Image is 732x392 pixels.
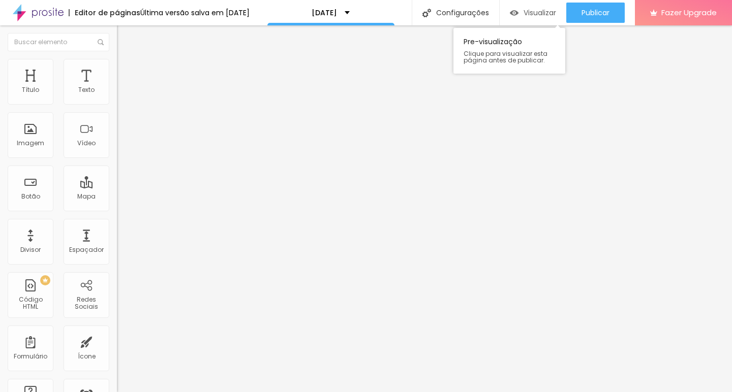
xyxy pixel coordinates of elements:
img: view-1.svg [510,9,518,17]
div: Botão [21,193,40,200]
div: Formulário [14,353,47,360]
button: Visualizar [500,3,566,23]
div: Editor de páginas [69,9,140,16]
img: Icone [98,39,104,45]
div: Redes Sociais [66,296,106,311]
input: Buscar elemento [8,33,109,51]
div: Última versão salva em [DATE] [140,9,250,16]
button: Publicar [566,3,625,23]
div: Pre-visualização [453,28,565,74]
span: Visualizar [524,9,556,17]
div: Código HTML [10,296,50,311]
p: [DATE] [312,9,337,16]
div: Vídeo [77,140,96,147]
span: Clique para visualizar esta página antes de publicar. [464,50,555,63]
div: Título [22,86,39,93]
div: Mapa [77,193,96,200]
div: Ícone [78,353,96,360]
iframe: Editor [117,25,732,392]
div: Imagem [17,140,44,147]
span: Publicar [582,9,609,17]
div: Texto [78,86,95,93]
div: Espaçador [69,246,104,253]
span: Fazer Upgrade [661,8,717,17]
img: Icone [422,9,431,17]
div: Divisor [20,246,41,253]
